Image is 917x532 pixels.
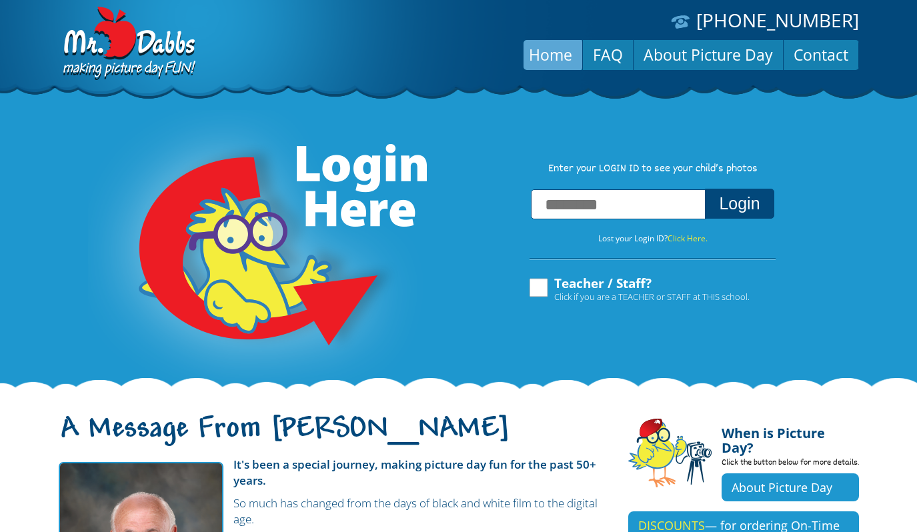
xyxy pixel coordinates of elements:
[668,233,708,244] a: Click Here.
[528,277,750,302] label: Teacher / Staff?
[554,290,750,303] span: Click if you are a TEACHER or STAFF at THIS school.
[88,110,429,390] img: Login Here
[233,457,596,488] strong: It's been a special journey, making picture day fun for the past 50+ years.
[59,495,608,527] p: So much has changed from the days of black and white film to the digital age.
[59,7,197,81] img: Dabbs Company
[516,162,790,177] p: Enter your LOGIN ID to see your child’s photos
[516,231,790,246] p: Lost your Login ID?
[59,423,608,451] h1: A Message From [PERSON_NAME]
[583,39,633,71] a: FAQ
[722,473,859,501] a: About Picture Day
[519,39,582,71] a: Home
[634,39,783,71] a: About Picture Day
[696,7,859,33] a: [PHONE_NUMBER]
[784,39,858,71] a: Contact
[722,418,859,455] h4: When is Picture Day?
[705,189,774,219] button: Login
[722,455,859,473] p: Click the button below for more details.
